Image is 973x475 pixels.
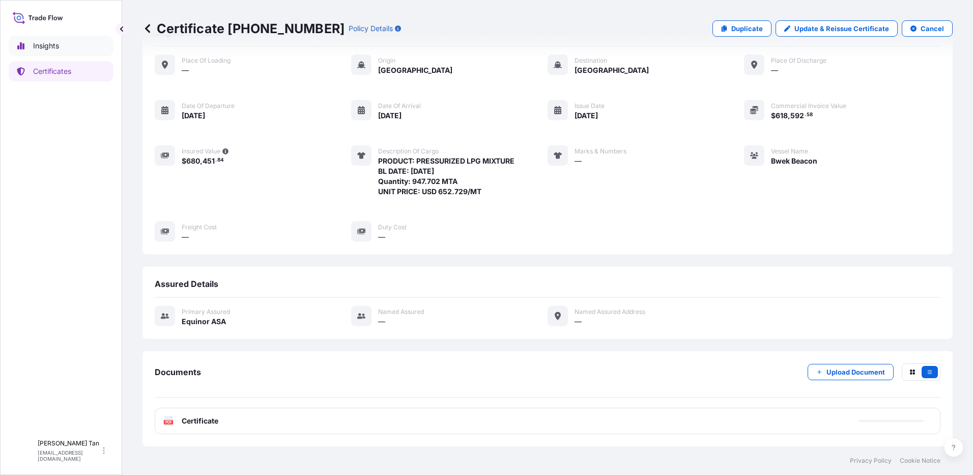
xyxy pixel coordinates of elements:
a: Cookie Notice [900,457,940,465]
span: Date of arrival [378,102,421,110]
span: , [200,157,203,165]
span: Place of discharge [771,57,826,65]
span: — [771,65,778,75]
button: Cancel [902,20,953,37]
p: Upload Document [826,367,885,377]
a: Certificates [9,61,113,82]
text: PDF [165,420,172,424]
span: — [378,316,385,327]
span: — [182,65,189,75]
span: Marks & Numbers [575,147,626,155]
span: . [805,113,806,117]
span: Vessel Name [771,147,808,155]
span: Origin [378,57,395,65]
span: $ [182,157,186,165]
span: [DATE] [378,111,402,121]
span: Named Assured [378,308,424,316]
p: Update & Reissue Certificate [794,23,889,34]
span: — [182,232,189,242]
span: Equinor ASA [182,316,226,327]
p: [EMAIL_ADDRESS][DOMAIN_NAME] [38,450,101,462]
span: — [575,156,582,166]
p: Policy Details [349,23,393,34]
p: Certificate [PHONE_NUMBER] [142,20,345,37]
span: [GEOGRAPHIC_DATA] [378,65,452,75]
span: $ [771,112,776,119]
p: Cancel [921,23,944,34]
span: [DATE] [575,111,598,121]
span: 84 [217,159,224,162]
span: Primary assured [182,308,230,316]
p: [PERSON_NAME] Tan [38,439,101,447]
a: Privacy Policy [850,457,892,465]
span: SLL [15,445,32,456]
p: Duplicate [731,23,763,34]
span: Issue Date [575,102,605,110]
a: Insights [9,36,113,56]
span: 618 [776,112,788,119]
span: 451 [203,157,215,165]
span: Destination [575,57,607,65]
span: 680 [186,157,200,165]
span: 592 [790,112,804,119]
p: Certificates [33,66,71,76]
span: PRODUCT: PRESSURIZED LPG MIXTURE BL DATE: [DATE] Quantity: 947.702 MTA UNIT PRICE: USD 652.729/MT [378,156,514,197]
span: Freight Cost [182,223,217,231]
span: Place of Loading [182,57,231,65]
span: Commercial Invoice Value [771,102,846,110]
span: [GEOGRAPHIC_DATA] [575,65,649,75]
span: — [378,232,385,242]
p: Insights [33,41,59,51]
span: Insured Value [182,147,220,155]
span: Documents [155,367,201,377]
span: [DATE] [182,111,205,121]
span: — [575,316,582,327]
a: Duplicate [712,20,771,37]
span: Named Assured Address [575,308,645,316]
span: 58 [807,113,813,117]
span: Certificate [182,416,218,426]
span: , [788,112,790,119]
span: . [215,159,217,162]
span: Description of cargo [378,147,439,155]
span: Date of departure [182,102,235,110]
button: Upload Document [808,364,894,380]
span: Assured Details [155,279,218,289]
span: Bwek Beacon [771,156,817,166]
a: Update & Reissue Certificate [776,20,898,37]
span: Duty Cost [378,223,407,231]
